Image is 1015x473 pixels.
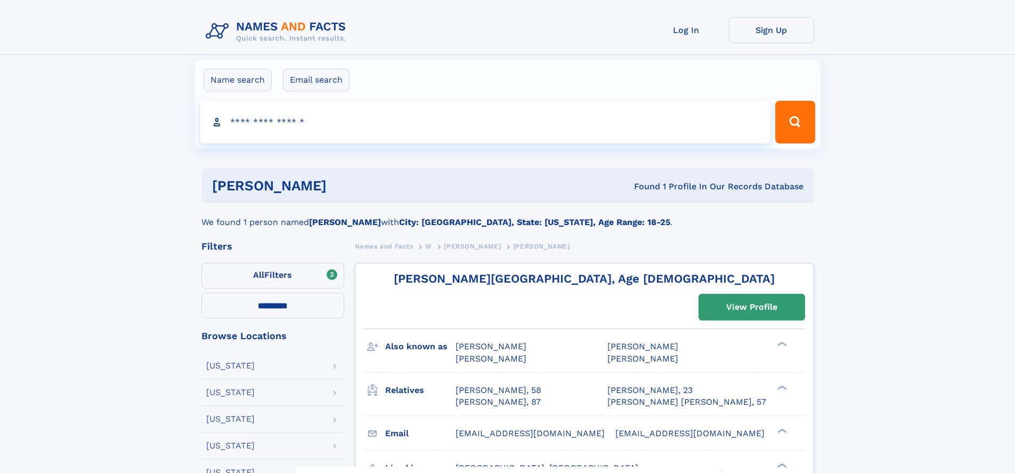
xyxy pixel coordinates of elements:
[615,428,765,438] span: [EMAIL_ADDRESS][DOMAIN_NAME]
[355,239,413,253] a: Names and Facts
[399,217,670,227] b: City: [GEOGRAPHIC_DATA], State: [US_STATE], Age Range: 18-25
[775,384,787,391] div: ❯
[607,354,678,364] span: [PERSON_NAME]
[444,243,501,250] span: [PERSON_NAME]
[644,17,729,43] a: Log In
[201,17,355,46] img: Logo Names and Facts
[480,181,803,193] div: Found 1 Profile In Our Records Database
[456,341,526,351] span: [PERSON_NAME]
[726,295,777,319] div: View Profile
[775,101,815,143] button: Search Button
[456,428,605,438] span: [EMAIL_ADDRESS][DOMAIN_NAME]
[200,101,771,143] input: search input
[206,415,255,423] div: [US_STATE]
[385,338,456,356] h3: Also known as
[444,239,501,253] a: [PERSON_NAME]
[201,242,344,251] div: Filters
[201,203,814,229] div: We found 1 person named with .
[775,341,787,348] div: ❯
[775,462,787,469] div: ❯
[425,239,432,253] a: W
[253,270,264,280] span: All
[385,424,456,443] h3: Email
[456,354,526,364] span: [PERSON_NAME]
[456,396,541,408] a: [PERSON_NAME], 87
[394,272,775,285] a: [PERSON_NAME][GEOGRAPHIC_DATA], Age [DEMOGRAPHIC_DATA]
[283,69,350,91] label: Email search
[204,69,272,91] label: Name search
[201,331,344,341] div: Browse Locations
[212,179,481,193] h1: [PERSON_NAME]
[607,384,693,396] a: [PERSON_NAME], 23
[775,427,787,434] div: ❯
[729,17,814,43] a: Sign Up
[699,294,805,320] a: View Profile
[607,341,678,351] span: [PERSON_NAME]
[425,243,432,250] span: W
[456,384,541,396] a: [PERSON_NAME], 58
[206,442,255,450] div: [US_STATE]
[513,243,570,250] span: [PERSON_NAME]
[206,388,255,397] div: [US_STATE]
[456,463,638,473] span: [GEOGRAPHIC_DATA], [GEOGRAPHIC_DATA]
[201,263,344,288] label: Filters
[385,381,456,399] h3: Relatives
[309,217,381,227] b: [PERSON_NAME]
[206,362,255,370] div: [US_STATE]
[607,396,766,408] a: [PERSON_NAME] [PERSON_NAME], 57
